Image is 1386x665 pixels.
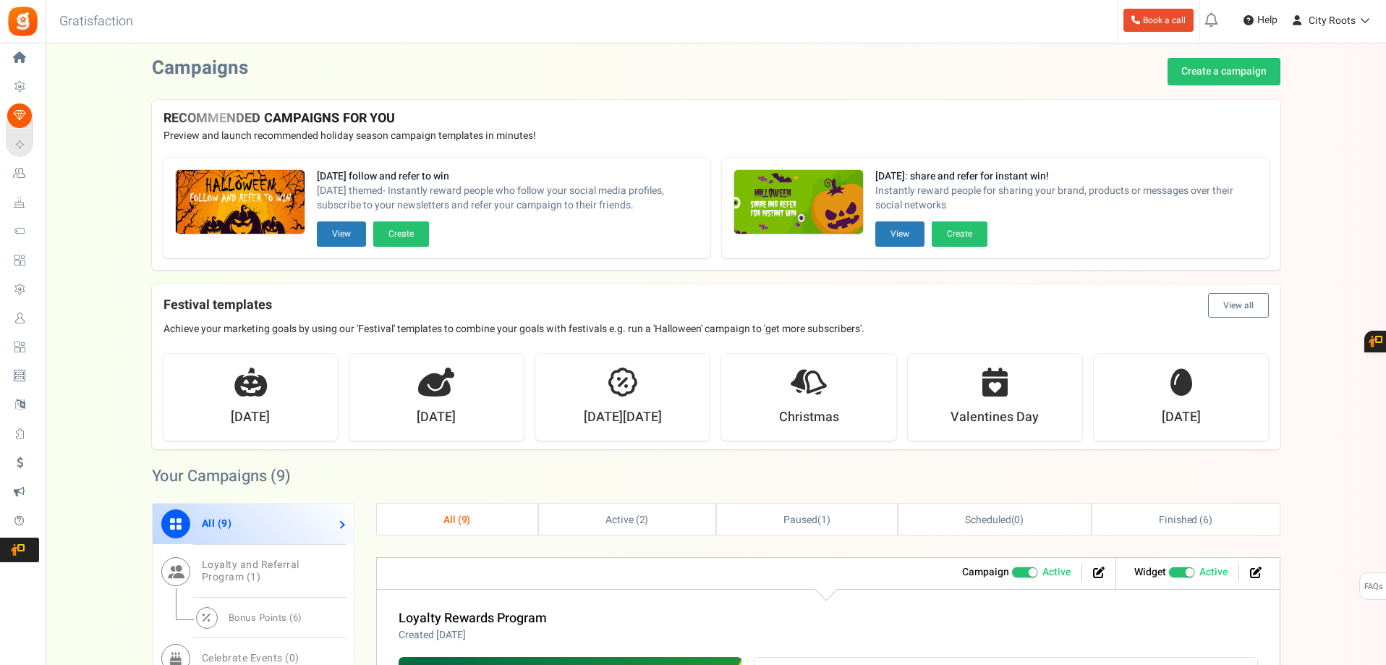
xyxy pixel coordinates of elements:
span: 9 [462,512,467,528]
span: Loyalty and Referral Program ( ) [202,557,299,585]
span: 1 [821,512,827,528]
span: ( ) [783,512,830,528]
a: Loyalty Rewards Program [399,609,547,628]
strong: Widget [1134,564,1166,580]
span: ( ) [965,512,1024,528]
button: Create [932,221,987,247]
a: Book a call [1123,9,1194,32]
img: Recommended Campaigns [176,170,305,235]
span: 6 [293,611,299,624]
button: View all [1208,293,1269,318]
span: All ( ) [202,516,232,531]
strong: [DATE] [231,408,270,427]
span: 9 [221,516,228,531]
span: 1 [250,569,257,585]
span: Finished ( ) [1159,512,1212,528]
img: Gratisfaction [7,5,39,38]
span: Instantly reward people for sharing your brand, products or messages over their social networks [875,184,1257,213]
strong: [DATE] [1162,408,1201,427]
span: [DATE] themed- Instantly reward people who follow your social media profiles, subscribe to your n... [317,184,699,213]
a: Help [1238,9,1283,32]
span: Active [1042,565,1071,580]
span: Help [1254,13,1277,27]
strong: Christmas [779,408,839,427]
span: All ( ) [443,512,471,528]
span: 9 [276,465,285,488]
button: Create [373,221,429,247]
strong: [DATE] follow and refer to win [317,169,699,184]
span: City Roots [1309,13,1356,28]
span: Scheduled [965,512,1011,528]
strong: [DATE][DATE] [584,408,662,427]
strong: [DATE]: share and refer for instant win! [875,169,1257,184]
span: Active ( ) [605,512,649,528]
h4: Festival templates [163,293,1269,318]
li: Widget activated [1123,565,1239,582]
button: View [875,221,924,247]
strong: Campaign [962,564,1009,580]
p: Created [DATE] [399,628,547,643]
h4: RECOMMENDED CAMPAIGNS FOR YOU [163,111,1269,126]
span: 2 [639,512,645,528]
span: 6 [1203,512,1209,528]
h2: Campaigns [152,58,248,79]
button: View [317,221,366,247]
p: Preview and launch recommended holiday season campaign templates in minutes! [163,129,1269,143]
span: Bonus Points ( ) [229,611,302,624]
h3: Gratisfaction [43,7,149,36]
p: Achieve your marketing goals by using our 'Festival' templates to combine your goals with festiva... [163,322,1269,336]
span: 0 [1014,512,1020,528]
h2: Your Campaigns ( ) [152,469,291,483]
strong: [DATE] [417,408,456,427]
span: FAQs [1364,573,1383,601]
img: Recommended Campaigns [734,170,863,235]
span: Active [1199,565,1228,580]
a: Create a campaign [1168,58,1280,85]
span: Paused [783,512,817,528]
strong: Valentines Day [951,408,1039,427]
